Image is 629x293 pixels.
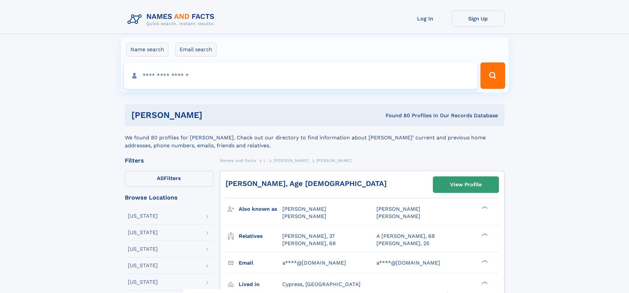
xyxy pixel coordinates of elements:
[125,11,220,28] img: Logo Names and Facts
[452,11,505,27] a: Sign Up
[399,11,452,27] a: Log In
[480,205,488,210] div: ❯
[128,263,158,268] div: [US_STATE]
[220,156,256,165] a: Names and Facts
[128,246,158,252] div: [US_STATE]
[239,203,282,215] h3: Also known as
[480,232,488,237] div: ❯
[131,111,294,119] h1: [PERSON_NAME]
[125,158,213,164] div: Filters
[125,126,505,150] div: We found 80 profiles for [PERSON_NAME]. Check out our directory to find information about [PERSON...
[480,280,488,285] div: ❯
[282,240,336,247] a: [PERSON_NAME], 68
[294,112,498,119] div: Found 80 Profiles In Our Records Database
[239,279,282,290] h3: Lived in
[124,62,478,89] input: search input
[282,281,361,287] span: Cypress, [GEOGRAPHIC_DATA]
[126,43,168,56] label: Name search
[128,213,158,219] div: [US_STATE]
[239,257,282,269] h3: Email
[480,62,505,89] button: Search Button
[263,156,266,165] a: L
[128,279,158,285] div: [US_STATE]
[263,158,266,163] span: L
[376,206,420,212] span: [PERSON_NAME]
[157,175,164,181] span: All
[450,177,482,192] div: View Profile
[433,177,499,193] a: View Profile
[316,158,352,163] span: [PERSON_NAME]
[282,233,335,240] a: [PERSON_NAME], 37
[273,156,309,165] a: [PERSON_NAME]
[282,206,326,212] span: [PERSON_NAME]
[282,213,326,219] span: [PERSON_NAME]
[376,213,420,219] span: [PERSON_NAME]
[128,230,158,235] div: [US_STATE]
[125,195,213,201] div: Browse Locations
[125,171,213,187] label: Filters
[175,43,217,56] label: Email search
[376,233,435,240] a: A [PERSON_NAME], 68
[480,259,488,263] div: ❯
[376,240,429,247] a: [PERSON_NAME], 25
[273,158,309,163] span: [PERSON_NAME]
[239,231,282,242] h3: Relatives
[226,179,387,188] a: [PERSON_NAME], Age [DEMOGRAPHIC_DATA]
